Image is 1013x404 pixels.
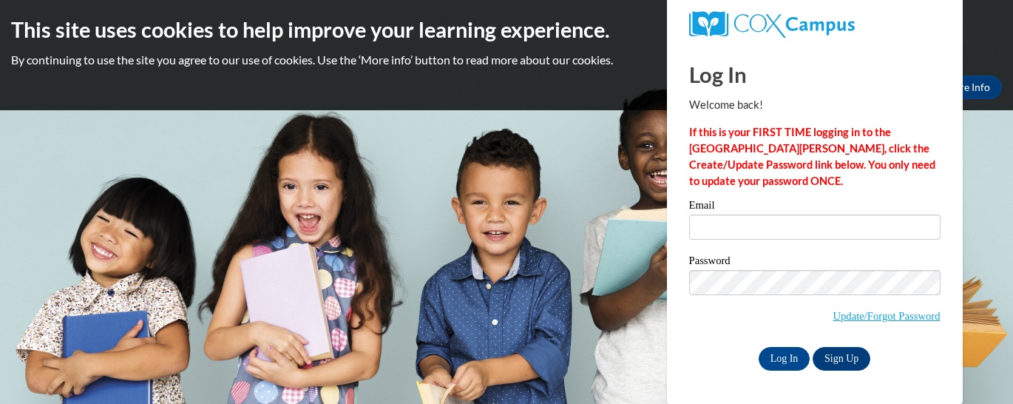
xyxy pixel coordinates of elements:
[759,347,810,371] input: Log In
[813,347,870,371] a: Sign Up
[932,75,1002,99] a: More Info
[689,11,855,38] img: COX Campus
[689,126,935,187] strong: If this is your FIRST TIME logging in to the [GEOGRAPHIC_DATA][PERSON_NAME], click the Create/Upd...
[11,15,1002,44] h2: This site uses cookies to help improve your learning experience.
[689,200,941,215] label: Email
[11,52,1002,68] p: By continuing to use the site you agree to our use of cookies. Use the ‘More info’ button to read...
[689,11,941,38] a: COX Campus
[689,255,941,270] label: Password
[833,310,940,322] a: Update/Forgot Password
[689,97,941,113] p: Welcome back!
[689,59,941,90] h1: Log In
